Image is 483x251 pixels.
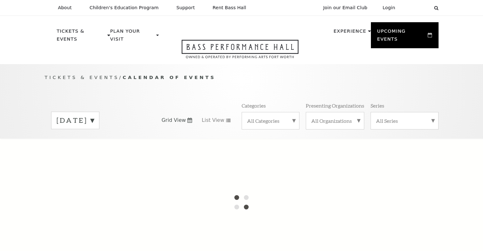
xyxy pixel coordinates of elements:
[377,27,426,47] p: Upcoming Events
[242,102,266,109] p: Categories
[406,5,428,11] select: Select:
[376,117,433,124] label: All Series
[371,102,384,109] p: Series
[177,5,195,10] p: Support
[306,102,364,109] p: Presenting Organizations
[58,5,72,10] p: About
[311,117,359,124] label: All Organizations
[333,27,366,39] p: Experience
[247,117,294,124] label: All Categories
[202,117,224,124] span: List View
[57,116,94,125] label: [DATE]
[45,75,119,80] span: Tickets & Events
[57,27,106,47] p: Tickets & Events
[123,75,216,80] span: Calendar of Events
[110,27,155,47] p: Plan Your Visit
[90,5,159,10] p: Children's Education Program
[45,74,439,82] p: /
[213,5,246,10] p: Rent Bass Hall
[162,117,186,124] span: Grid View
